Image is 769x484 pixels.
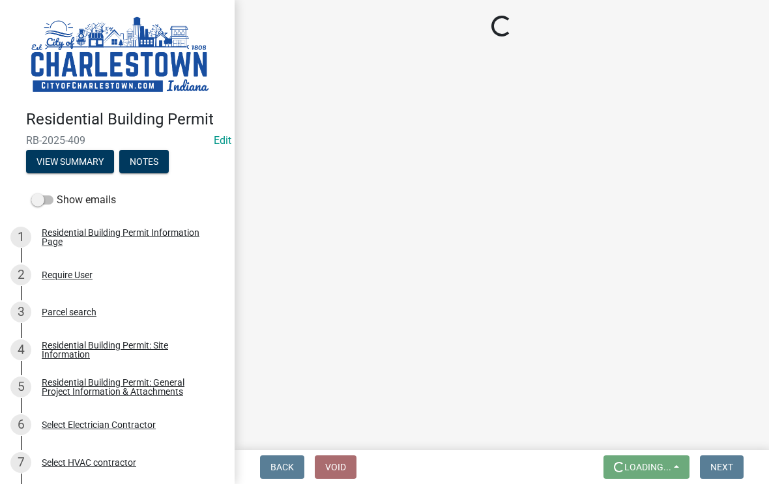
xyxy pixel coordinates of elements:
img: City of Charlestown, Indiana [26,14,214,96]
button: Back [260,455,304,479]
wm-modal-confirm: Edit Application Number [214,134,231,147]
div: Residential Building Permit: Site Information [42,341,214,359]
div: Residential Building Permit: General Project Information & Attachments [42,378,214,396]
div: Residential Building Permit Information Page [42,228,214,246]
div: 3 [10,302,31,322]
button: Loading... [603,455,689,479]
span: Back [270,462,294,472]
div: 1 [10,227,31,248]
label: Show emails [31,192,116,208]
div: Select Electrician Contractor [42,420,156,429]
button: Next [700,455,744,479]
div: 5 [10,377,31,397]
div: 6 [10,414,31,435]
button: Notes [119,150,169,173]
h4: Residential Building Permit [26,110,224,129]
span: RB-2025-409 [26,134,209,147]
div: 2 [10,264,31,285]
button: View Summary [26,150,114,173]
div: 4 [10,339,31,360]
a: Edit [214,134,231,147]
wm-modal-confirm: Notes [119,157,169,167]
div: Parcel search [42,307,96,317]
span: Loading... [624,462,671,472]
span: Next [710,462,733,472]
div: 7 [10,452,31,473]
button: Void [315,455,356,479]
div: Require User [42,270,93,279]
wm-modal-confirm: Summary [26,157,114,167]
div: Select HVAC contractor [42,458,136,467]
